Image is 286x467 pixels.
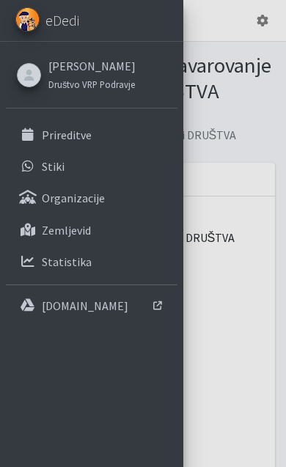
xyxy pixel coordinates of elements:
[48,57,136,75] a: [PERSON_NAME]
[15,7,40,32] img: eDedi
[6,152,177,181] a: Stiki
[6,183,177,213] a: Organizacije
[42,159,65,174] p: Stiki
[48,75,136,92] a: Društvo VRP Podravje
[42,191,105,205] p: Organizacije
[45,10,79,32] span: eDedi
[48,78,135,90] small: Društvo VRP Podravje
[6,120,177,150] a: Prireditve
[6,291,177,320] a: [DOMAIN_NAME]
[42,223,91,238] p: Zemljevid
[42,298,128,313] p: [DOMAIN_NAME]
[42,254,92,269] p: Statistika
[6,247,177,276] a: Statistika
[42,128,92,142] p: Prireditve
[6,216,177,245] a: Zemljevid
